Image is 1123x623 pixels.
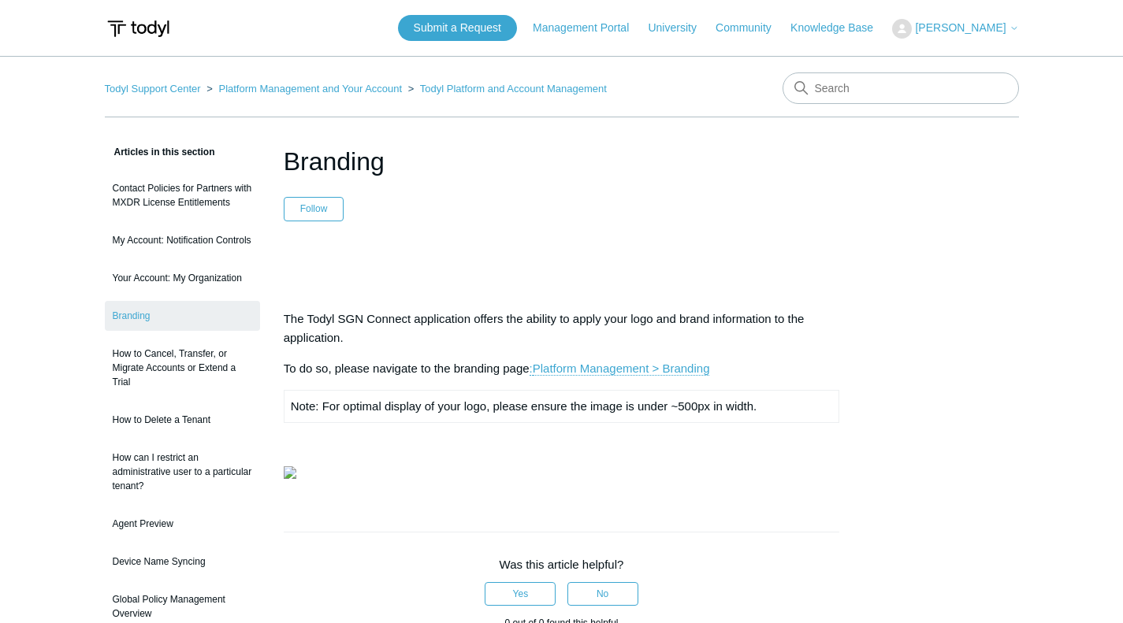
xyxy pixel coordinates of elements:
button: [PERSON_NAME] [892,19,1018,39]
a: Device Name Syncing [105,547,260,577]
a: Todyl Support Center [105,83,201,95]
li: Todyl Support Center [105,83,204,95]
a: How can I restrict an administrative user to a particular tenant? [105,443,260,501]
span: [PERSON_NAME] [915,21,1006,34]
a: Knowledge Base [790,20,889,36]
img: Todyl Support Center Help Center home page [105,14,172,43]
button: This article was helpful [485,582,556,606]
a: Contact Policies for Partners with MXDR License Entitlements [105,173,260,217]
p: The Todyl SGN Connect application offers the ability to apply your logo and brand information to ... [284,310,840,347]
li: Platform Management and Your Account [203,83,405,95]
a: Branding [105,301,260,331]
a: University [648,20,712,36]
span: Articles in this section [105,146,215,158]
a: How to Cancel, Transfer, or Migrate Accounts or Extend a Trial [105,339,260,397]
a: Agent Preview [105,509,260,539]
a: How to Delete a Tenant [105,405,260,435]
button: This article was not helpful [567,582,638,606]
a: Submit a Request [398,15,517,41]
p: To do so, please navigate to the branding page [284,359,840,378]
a: : [530,362,533,376]
button: Follow Article [284,197,344,221]
input: Search [783,72,1019,104]
td: Note: For optimal display of your logo, please ensure the image is under ~500px in width. [284,391,839,423]
h1: Branding [284,143,840,180]
a: Todyl Platform and Account Management [420,83,607,95]
a: Platform Management and Your Account [218,83,402,95]
a: My Account: Notification Controls [105,225,260,255]
a: Community [716,20,787,36]
li: Todyl Platform and Account Management [405,83,607,95]
a: Platform Management > Branding [533,362,710,376]
a: Management Portal [533,20,645,36]
a: Your Account: My Organization [105,263,260,293]
span: Was this article helpful? [500,558,624,571]
img: 22034325741331 [284,466,296,479]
